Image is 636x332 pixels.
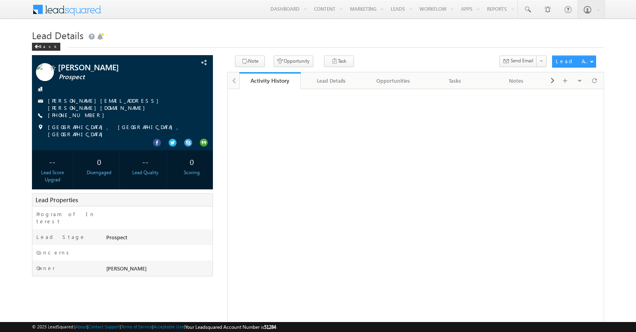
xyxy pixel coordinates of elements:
[32,43,60,51] div: Back
[492,76,540,85] div: Notes
[48,97,163,111] a: [PERSON_NAME][EMAIL_ADDRESS][PERSON_NAME][DOMAIN_NAME]
[173,154,211,169] div: 0
[301,72,362,89] a: Lead Details
[245,77,295,84] div: Activity History
[76,324,87,329] a: About
[59,73,171,81] span: Prospect
[127,154,164,169] div: --
[48,111,108,119] span: [PHONE_NUMBER]
[274,56,313,67] button: Opportunity
[34,154,72,169] div: --
[34,169,72,183] div: Lead Score Upgrad
[32,323,276,331] span: © 2025 LeadSquared | | | | |
[153,324,184,329] a: Acceptable Use
[431,76,479,85] div: Tasks
[106,265,147,272] span: [PERSON_NAME]
[32,42,64,49] a: Back
[424,72,486,89] a: Tasks
[552,56,596,68] button: Lead Actions
[80,154,118,169] div: 0
[307,76,355,85] div: Lead Details
[36,249,72,256] label: Concerns
[499,56,537,67] button: Send Email
[324,56,354,67] button: Task
[104,233,213,245] div: Prospect
[36,233,85,241] label: Lead Stage
[486,72,547,89] a: Notes
[36,211,97,225] label: Program of Interest
[185,324,276,330] span: Your Leadsquared Account Number is
[239,72,301,89] a: Activity History
[36,63,54,84] img: Profile photo
[80,169,118,176] div: Disengaged
[235,56,265,67] button: Note
[264,324,276,330] span: 51284
[556,58,590,65] div: Lead Actions
[121,324,152,329] a: Terms of Service
[511,57,533,64] span: Send Email
[369,76,417,85] div: Opportunities
[36,196,78,204] span: Lead Properties
[32,29,83,42] span: Lead Details
[127,169,164,176] div: Lead Quality
[88,324,120,329] a: Contact Support
[48,123,195,138] span: [GEOGRAPHIC_DATA], [GEOGRAPHIC_DATA], [GEOGRAPHIC_DATA]
[36,264,55,272] label: Owner
[362,72,424,89] a: Opportunities
[173,169,211,176] div: Scoring
[58,63,171,71] span: [PERSON_NAME]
